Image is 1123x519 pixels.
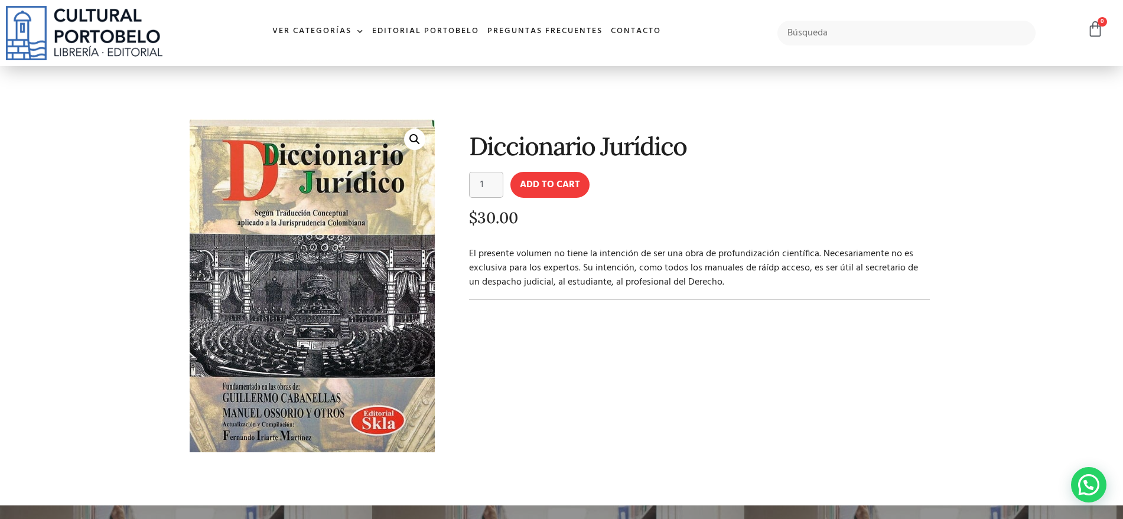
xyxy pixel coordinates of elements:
a: Contacto [607,19,665,44]
a: Editorial Portobelo [368,19,483,44]
input: Búsqueda [777,21,1036,45]
a: 🔍 [404,129,425,150]
a: Ver Categorías [268,19,368,44]
a: Preguntas frecuentes [483,19,607,44]
input: Product quantity [469,172,503,198]
a: 0 [1087,21,1104,38]
span: $ [469,208,477,227]
bdi: 30.00 [469,208,518,227]
p: El presente volumen no tiene la intención de ser una obra de profundización científica. Necesaria... [469,247,930,289]
h1: Diccionario Jurídico [469,132,930,160]
span: 0 [1098,17,1107,27]
button: Add to cart [510,172,590,198]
